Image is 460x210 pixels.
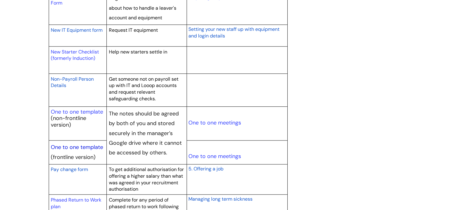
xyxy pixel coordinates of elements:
[51,75,94,89] a: Non-Payroll Person Details
[188,166,223,172] span: 5. Offering a job
[188,165,223,172] a: 5. Offering a job
[188,25,279,39] a: Setting your new staff up with equipment and login details
[109,27,158,33] span: Request IT equipment
[107,107,187,164] td: The notes should be agreed by both of you and stored securely in the manager’s Google drive where...
[51,26,103,34] a: New IT Equipment form
[109,166,184,192] span: To get additional authorisation for offering a higher salary than what was agreed in your recruit...
[188,196,252,202] span: Managing long term sickness
[188,195,252,202] a: Managing long term sickness
[109,49,167,55] span: Help new starters settle in
[51,197,101,210] a: Phased Return to Work plan
[51,49,99,62] a: New Starter Checklist (formerly Induction)
[51,166,88,173] a: Pay change form
[51,115,105,128] p: (non-frontline version)
[109,76,178,102] span: Get someone not on payroll set up with IT and Looop accounts and request relevant safeguarding ch...
[51,108,103,115] a: One to one template
[51,27,103,33] span: New IT Equipment form
[188,153,241,160] a: One to one meetings
[188,26,279,39] span: Setting your new staff up with equipment and login details
[49,140,107,164] td: (frontline version)
[51,76,94,89] span: Non-Payroll Person Details
[51,144,103,151] a: One to one template
[188,119,241,126] a: One to one meetings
